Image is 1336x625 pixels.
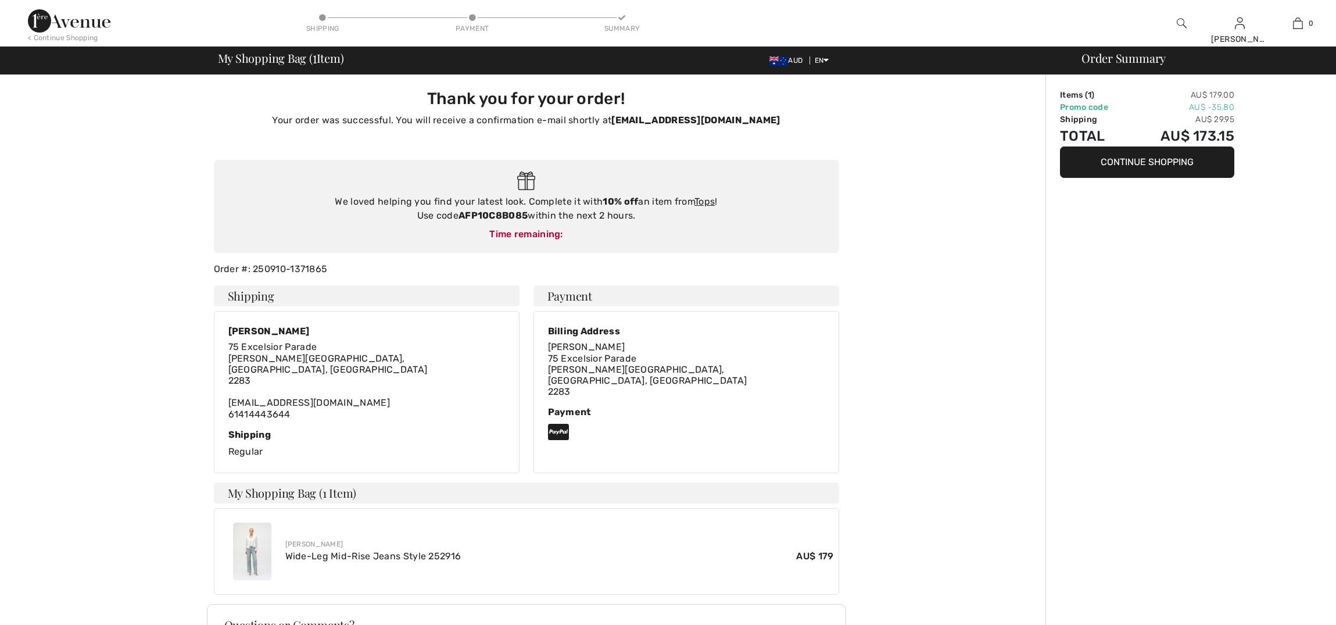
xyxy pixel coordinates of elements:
div: [EMAIL_ADDRESS][DOMAIN_NAME] 61414443644 [228,341,505,419]
strong: AFP10C8B085 [459,210,528,221]
div: [PERSON_NAME] [228,326,505,337]
h3: Thank you for your order! [221,89,832,109]
div: Payment [455,23,490,34]
span: 0 [1309,18,1313,28]
h4: Payment [533,285,839,306]
div: We loved helping you find your latest look. Complete it with an item from ! Use code within the n... [225,195,828,223]
p: Your order was successful. You will receive a confirmation e-mail shortly at [221,113,832,127]
img: Wide-Leg Mid-Rise Jeans Style 252916 [233,523,271,580]
img: search the website [1177,16,1187,30]
span: My Shopping Bag ( Item) [218,52,344,64]
span: 1 [1088,90,1091,100]
div: Billing Address [548,326,825,337]
strong: [EMAIL_ADDRESS][DOMAIN_NAME] [611,115,780,126]
h4: My Shopping Bag (1 Item) [214,483,839,503]
div: < Continue Shopping [28,33,98,43]
span: EN [815,56,829,65]
div: [PERSON_NAME] [285,539,834,549]
td: AU$ -35.80 [1129,101,1234,113]
strong: 10% off [603,196,638,207]
a: 0 [1269,16,1326,30]
td: AU$ 173.15 [1129,126,1234,147]
img: My Info [1235,16,1245,30]
span: [PERSON_NAME] [548,341,625,352]
iframe: Opens a widget where you can chat to one of our agents [1262,590,1324,619]
img: Gift.svg [517,172,535,191]
td: Items ( ) [1060,89,1129,101]
div: Time remaining: [225,227,828,241]
span: 1 [313,49,317,65]
td: Total [1060,126,1129,147]
td: Shipping [1060,113,1129,126]
div: Summary [604,23,639,34]
span: AU$ 179 [796,549,833,563]
a: Wide-Leg Mid-Rise Jeans Style 252916 [285,551,461,562]
div: Payment [548,406,825,417]
span: AUD [769,56,807,65]
img: My Bag [1293,16,1303,30]
div: Shipping [305,23,340,34]
button: Continue Shopping [1060,147,1234,178]
h4: Shipping [214,285,520,306]
div: Order #: 250910-1371865 [207,262,846,276]
div: [PERSON_NAME] [1211,33,1268,45]
div: Order Summary [1068,52,1329,64]
a: Sign In [1235,17,1245,28]
div: Shipping [228,429,505,440]
img: 1ère Avenue [28,9,110,33]
a: Tops [694,196,715,207]
td: AU$ 179.00 [1129,89,1234,101]
td: AU$ 29.95 [1129,113,1234,126]
span: 75 Excelsior Parade [PERSON_NAME][GEOGRAPHIC_DATA], [GEOGRAPHIC_DATA], [GEOGRAPHIC_DATA] 2283 [548,353,747,398]
div: Regular [228,429,505,459]
img: Australian Dollar [769,56,788,66]
span: 75 Excelsior Parade [PERSON_NAME][GEOGRAPHIC_DATA], [GEOGRAPHIC_DATA], [GEOGRAPHIC_DATA] 2283 [228,341,428,386]
td: Promo code [1060,101,1129,113]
